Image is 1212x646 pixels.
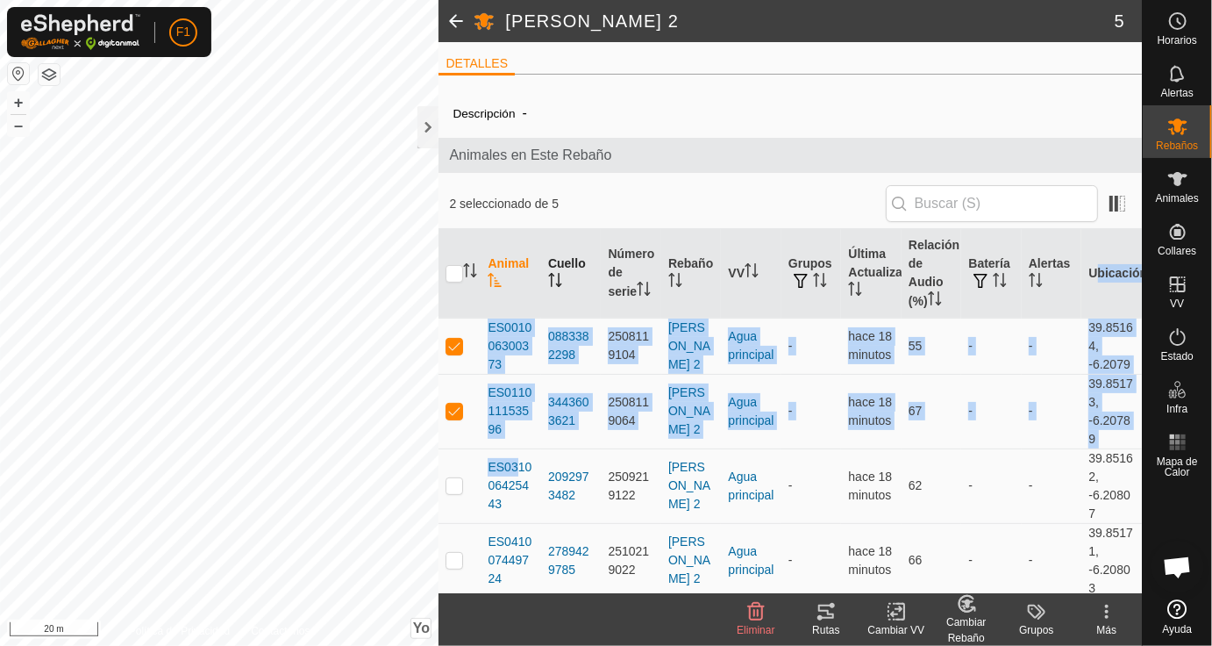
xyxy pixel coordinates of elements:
p-sorticon: Activar para ordenar [928,294,942,308]
td: - [961,449,1022,523]
a: Agua principal [728,395,774,427]
span: Horarios [1158,35,1197,46]
div: Cambiar Rebaño [931,614,1002,646]
font: Número de serie [608,247,654,298]
div: 2509219122 [608,468,654,505]
div: 2508119104 [608,327,654,364]
div: 2510219022 [608,542,654,579]
div: 2789429785 [548,542,595,579]
font: VV [728,266,745,280]
img: Logo Gallagher [21,14,140,50]
td: - [961,374,1022,449]
div: [PERSON_NAME] 2 [668,384,715,439]
td: - [961,318,1022,374]
button: Restablecer Mapa [8,63,29,84]
button: Capas del Mapa [39,64,60,85]
p-sorticon: Activar para ordenar [668,276,682,290]
td: - [781,374,842,449]
a: Ayuda [1143,592,1212,642]
div: Más [1072,622,1142,638]
span: 5 [1115,8,1124,34]
span: Collares [1158,246,1196,256]
a: Agua principal [728,470,774,502]
span: Alertas [1161,88,1194,98]
span: Eliminar [737,624,774,636]
font: 39.85162, -6.20807 [1088,451,1133,520]
span: Mapa de Calor [1147,456,1208,477]
font: Última Actualización [848,247,927,279]
font: 39.85164, -6.2079 [1088,320,1133,371]
span: ES001006300373 [488,319,534,374]
p-sorticon: Activar para ordenar [1029,276,1043,290]
span: - [515,98,533,127]
span: Ayuda [1163,624,1193,635]
td: - [1022,374,1082,449]
input: Buscar (S) [886,185,1098,222]
button: + [8,92,29,113]
div: Rutas [791,622,861,638]
font: Cuello [548,256,586,270]
p-sorticon: Activar para ordenar [548,276,562,290]
font: 39.85173, -6.20789 [1088,377,1133,446]
span: Estado [1161,351,1194,362]
span: 55 [909,339,923,353]
div: Grupos [1002,622,1072,638]
span: ES011011153596 [488,384,534,439]
a: Agua principal [728,544,774,577]
span: VV [1170,298,1184,309]
span: 16 sept 2025, 12:36 [848,395,892,427]
font: Grupos [788,256,832,270]
div: 0883382298 [548,327,595,364]
font: Relación de Audio (%) [909,238,959,308]
span: Rebaños [1156,140,1198,151]
td: - [961,523,1022,598]
span: ES031006425443 [488,458,534,513]
span: Animales [1156,193,1199,204]
span: 62 [909,478,923,492]
li: DETALLES [438,54,515,75]
label: Descripción [453,107,515,120]
span: Infra [1166,404,1187,414]
button: Yo [411,619,431,638]
font: Animal [488,256,529,270]
td: - [1022,523,1082,598]
font: 39.85171, -6.20803 [1088,526,1133,595]
div: [PERSON_NAME] 2 [668,458,715,513]
div: [PERSON_NAME] 2 [668,533,715,588]
a: Contáctenos [251,623,310,639]
td: - [781,318,842,374]
span: 16 sept 2025, 12:36 [848,329,892,362]
span: Animales en Este Rebaño [449,145,1131,166]
td: - [781,449,842,523]
p-sorticon: Activar para ordenar [813,276,827,290]
span: F1 [176,23,190,41]
div: Chat abierto [1151,541,1204,593]
p-sorticon: Activar para ordenar [488,276,502,290]
td: - [1022,318,1082,374]
div: 3443603621 [548,393,595,430]
td: - [1022,449,1082,523]
span: Yo [413,621,430,635]
span: 67 [909,404,923,418]
p-sorticon: Activar para ordenar [463,266,477,280]
p-sorticon: Activar para ordenar [848,284,862,298]
p-sorticon: Activar para ordenar [637,284,651,298]
div: [PERSON_NAME] 2 [668,319,715,374]
div: 2092973482 [548,468,595,505]
font: Batería [968,256,1009,270]
span: ES041007449724 [488,533,534,588]
a: Política de Privacidad [129,623,230,639]
p-sorticon: Activar para ordenar [745,266,759,280]
h2: [PERSON_NAME] 2 [505,11,1114,32]
span: 66 [909,553,923,567]
span: 2 seleccionado de 5 [449,195,885,213]
p-sorticon: Activar para ordenar [993,276,1007,290]
span: 16 sept 2025, 12:36 [848,470,892,502]
span: 16 sept 2025, 12:36 [848,544,892,577]
div: 2508119064 [608,393,654,430]
a: Agua principal [728,329,774,362]
font: Rebaño [668,256,713,270]
button: – [8,115,29,136]
font: Ubicación [1088,266,1147,280]
div: Cambiar VV [861,622,931,638]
